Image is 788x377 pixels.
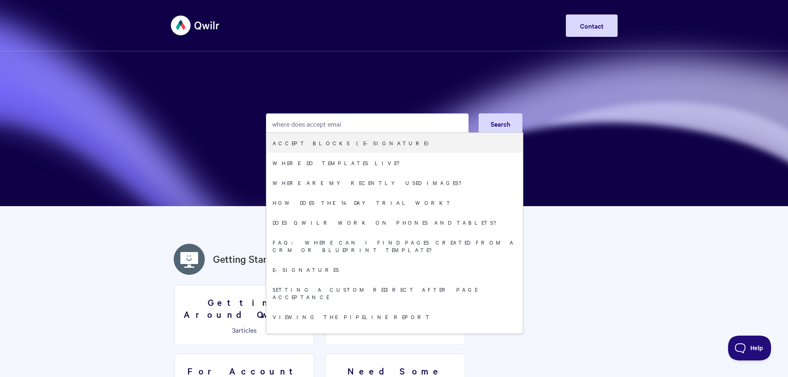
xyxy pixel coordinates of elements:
[566,14,618,37] a: Contact
[491,119,510,128] span: Search
[232,325,235,334] span: 3
[213,252,281,267] a: Getting Started
[266,173,523,192] a: Where are my recently used images?
[266,259,523,279] a: E-signatures
[180,326,309,334] p: articles
[266,113,469,134] input: Search the knowledge base
[266,307,523,327] a: Viewing the Pipeline Report
[266,153,523,173] a: Where Do Templates Live?
[479,113,522,134] button: Search
[171,10,220,41] img: Qwilr Help Center
[180,296,309,320] h3: Getting Around Qwilr
[266,279,523,307] a: Setting a custom redirect after page acceptance
[266,327,523,354] a: FAQ: How do I manually change the status of a page?
[266,133,523,153] a: Accept Blocks (E-Signature)
[174,285,314,345] a: Getting Around Qwilr 3articles
[266,212,523,232] a: Does Qwilr Work on Phones and Tablets?
[266,192,523,212] a: How does the 14 day trial work?
[266,232,523,259] a: FAQ: Where can I find pages created from a CRM or Blueprint template?
[728,336,771,360] iframe: Toggle Customer Support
